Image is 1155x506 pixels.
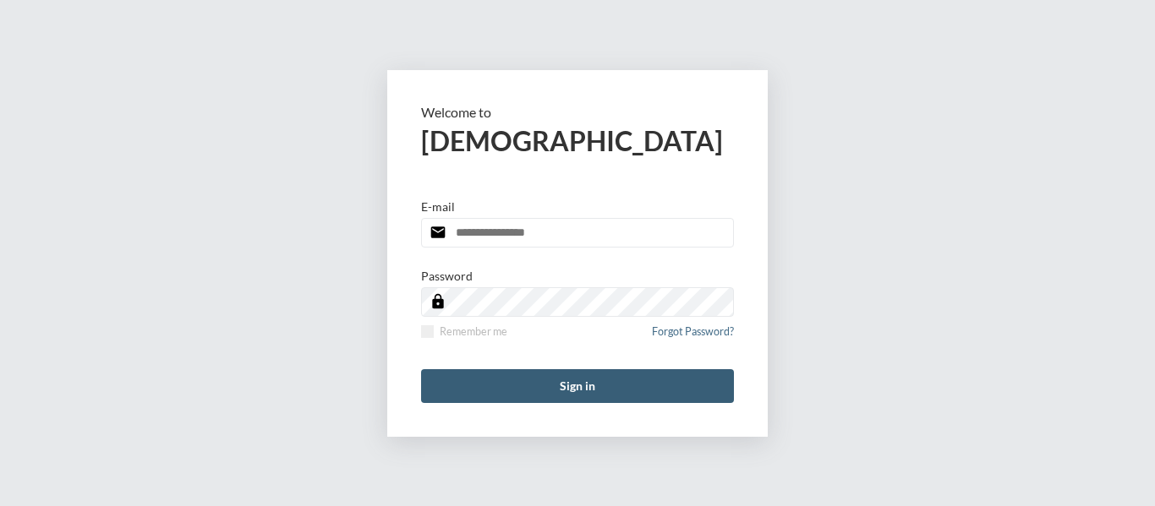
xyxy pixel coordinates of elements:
[652,325,734,348] a: Forgot Password?
[421,325,507,338] label: Remember me
[421,124,734,157] h2: [DEMOGRAPHIC_DATA]
[421,369,734,403] button: Sign in
[421,269,473,283] p: Password
[421,104,734,120] p: Welcome to
[421,199,455,214] p: E-mail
